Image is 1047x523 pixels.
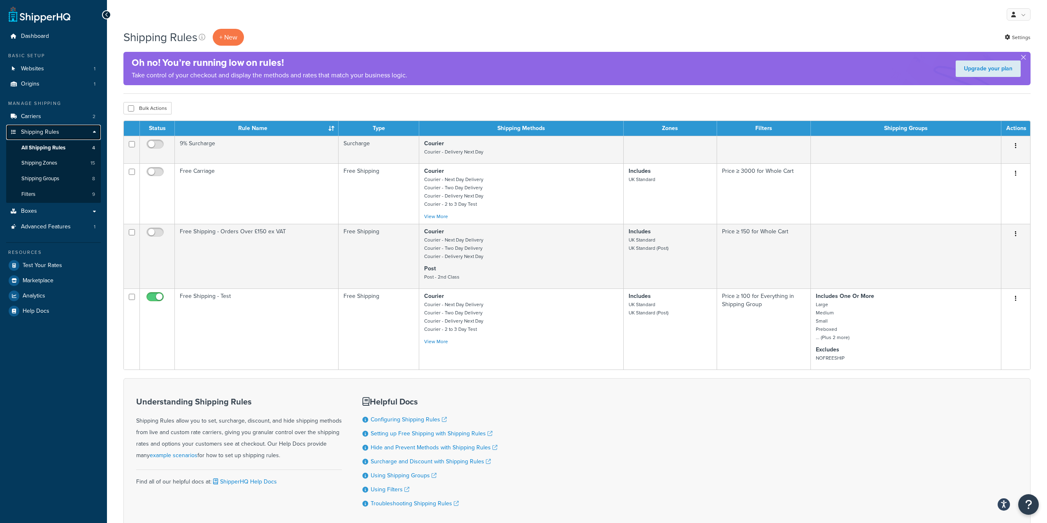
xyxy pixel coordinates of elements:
[21,144,65,151] span: All Shipping Rules
[211,477,277,486] a: ShipperHQ Help Docs
[424,176,483,208] small: Courier - Next Day Delivery Courier - Two Day Delivery Courier - Delivery Next Day Courier - 2 to...
[6,171,101,186] li: Shipping Groups
[816,301,850,341] small: Large Medium Small Preboxed ... (Plus 2 more)
[21,191,35,198] span: Filters
[6,125,101,140] a: Shipping Rules
[92,191,95,198] span: 9
[339,288,419,370] td: Free Shipping
[136,470,342,488] div: Find all of our helpful docs at:
[6,249,101,256] div: Resources
[6,100,101,107] div: Manage Shipping
[21,223,71,230] span: Advanced Features
[21,160,57,167] span: Shipping Zones
[6,140,101,156] li: All Shipping Rules
[136,397,342,406] h3: Understanding Shipping Rules
[6,204,101,219] a: Boxes
[717,224,811,288] td: Price ≥ 150 for Whole Cart
[175,136,339,163] td: 9% Surcharge
[140,121,175,136] th: Status
[424,227,444,236] strong: Courier
[21,113,41,120] span: Carriers
[1005,32,1031,43] a: Settings
[424,338,448,345] a: View More
[6,187,101,202] a: Filters 9
[424,292,444,300] strong: Courier
[23,262,62,269] span: Test Your Rates
[21,65,44,72] span: Websites
[371,485,409,494] a: Using Filters
[811,121,1001,136] th: Shipping Groups
[9,6,70,23] a: ShipperHQ Home
[132,70,407,81] p: Take control of your checkout and display the methods and rates that match your business logic.
[339,121,419,136] th: Type
[424,264,436,273] strong: Post
[92,175,95,182] span: 8
[93,113,95,120] span: 2
[6,273,101,288] a: Marketplace
[23,277,53,284] span: Marketplace
[92,144,95,151] span: 4
[424,139,444,148] strong: Courier
[629,236,669,252] small: UK Standard UK Standard (Post)
[6,304,101,318] a: Help Docs
[816,354,845,362] small: NOFREESHIP
[1001,121,1030,136] th: Actions
[94,223,95,230] span: 1
[339,136,419,163] td: Surcharge
[21,33,49,40] span: Dashboard
[6,219,101,235] a: Advanced Features 1
[371,457,491,466] a: Surcharge and Discount with Shipping Rules
[21,81,39,88] span: Origins
[6,140,101,156] a: All Shipping Rules 4
[371,429,492,438] a: Setting up Free Shipping with Shipping Rules
[717,163,811,224] td: Price ≥ 3000 for Whole Cart
[136,397,342,461] div: Shipping Rules allow you to set, surcharge, discount, and hide shipping methods from live and cus...
[371,415,447,424] a: Configuring Shipping Rules
[123,102,172,114] button: Bulk Actions
[6,156,101,171] a: Shipping Zones 15
[23,293,45,300] span: Analytics
[6,77,101,92] li: Origins
[362,397,497,406] h3: Helpful Docs
[371,443,497,452] a: Hide and Prevent Methods with Shipping Rules
[816,345,839,354] strong: Excludes
[132,56,407,70] h4: Oh no! You’re running low on rules!
[94,65,95,72] span: 1
[629,292,651,300] strong: Includes
[424,167,444,175] strong: Courier
[6,52,101,59] div: Basic Setup
[6,219,101,235] li: Advanced Features
[629,227,651,236] strong: Includes
[424,273,460,281] small: Post - 2nd Class
[6,61,101,77] li: Websites
[424,148,483,156] small: Courier - Delivery Next Day
[717,288,811,370] td: Price ≥ 100 for Everything in Shipping Group
[123,29,197,45] h1: Shipping Rules
[6,125,101,203] li: Shipping Rules
[21,129,59,136] span: Shipping Rules
[94,81,95,88] span: 1
[629,176,655,183] small: UK Standard
[6,109,101,124] li: Carriers
[6,29,101,44] a: Dashboard
[6,288,101,303] a: Analytics
[424,236,483,260] small: Courier - Next Day Delivery Courier - Two Day Delivery Courier - Delivery Next Day
[91,160,95,167] span: 15
[6,109,101,124] a: Carriers 2
[175,121,339,136] th: Rule Name : activate to sort column ascending
[6,171,101,186] a: Shipping Groups 8
[624,121,717,136] th: Zones
[956,60,1021,77] a: Upgrade your plan
[419,121,624,136] th: Shipping Methods
[424,213,448,220] a: View More
[6,258,101,273] a: Test Your Rates
[424,301,483,333] small: Courier - Next Day Delivery Courier - Two Day Delivery Courier - Delivery Next Day Courier - 2 to...
[6,61,101,77] a: Websites 1
[150,451,197,460] a: example scenarios
[371,499,459,508] a: Troubleshooting Shipping Rules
